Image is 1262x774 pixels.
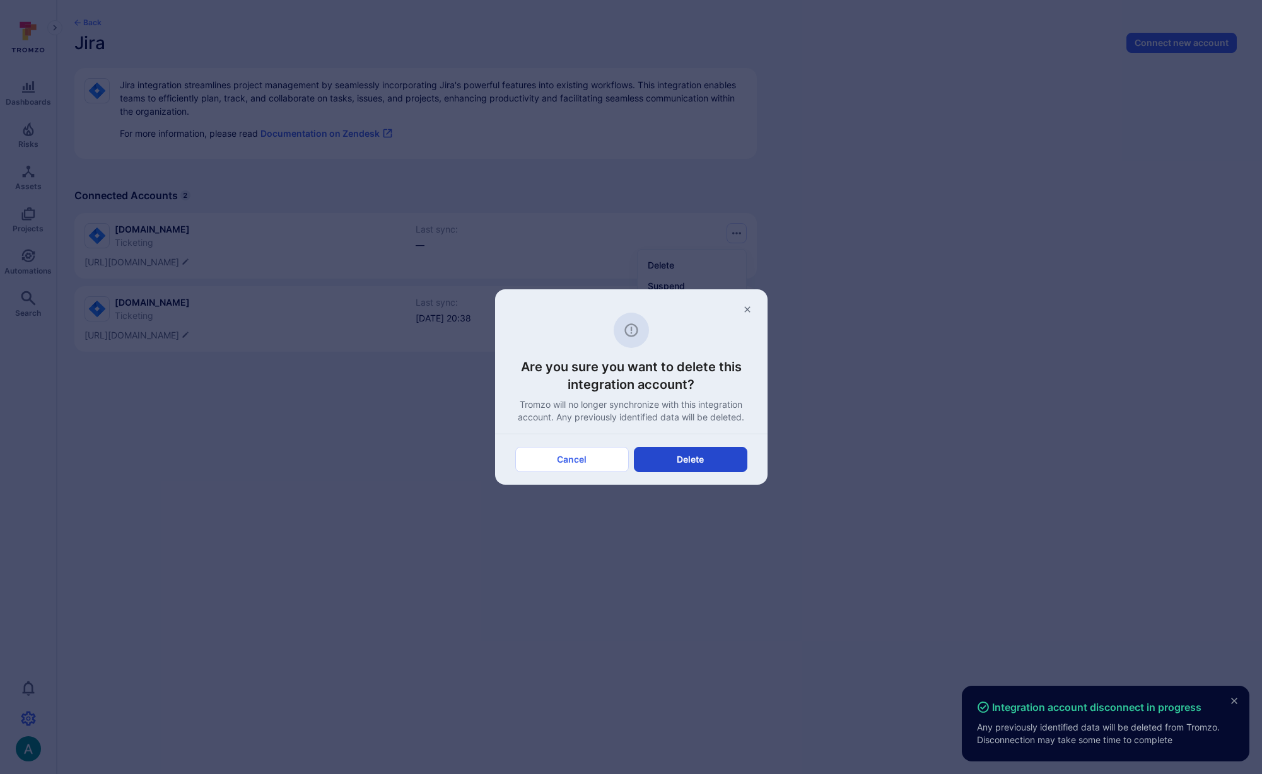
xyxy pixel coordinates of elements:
[977,721,1234,746] span: Any previously identified data will be deleted from Tromzo. Disconnection may take some time to c...
[515,447,629,472] button: Cancel
[1224,691,1244,711] button: close
[977,701,1201,713] span: Integration account disconnect in progress
[515,398,747,424] p: Tromzo will no longer synchronize with this integration account. Any previously identified data w...
[634,447,747,472] button: Delete
[515,358,747,393] h3: Are you sure you want to delete this integration account?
